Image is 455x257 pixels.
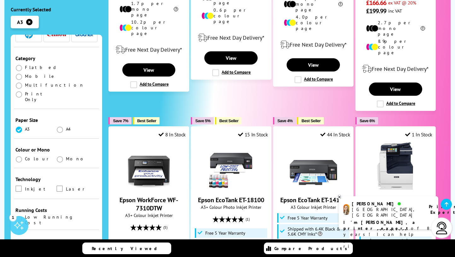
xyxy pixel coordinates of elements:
[75,32,94,37] img: Brother
[25,73,56,79] span: Mobile
[388,8,402,14] span: inc VAT
[73,30,96,39] button: Brother
[17,30,40,39] button: HP
[207,142,255,190] img: Epson EcoTank ET-18100
[264,243,353,254] a: Compare Products
[361,196,430,212] a: Xerox VersaLink C7120DN (Box Opened)
[130,81,169,88] label: Add to Compare
[352,201,421,207] div: [PERSON_NAME]
[163,221,167,233] span: (5)
[195,118,210,123] span: Save 5%
[204,51,258,65] a: View
[66,156,87,162] span: Mono
[320,131,350,138] div: 44 In Stock
[194,204,268,210] span: A3+ Colour Photo Inkjet Printer
[301,118,321,123] span: Best Seller
[25,156,51,162] span: Colour
[205,231,245,236] span: Free 5 Year Warranty
[66,186,87,192] span: Laser
[212,69,251,76] label: Add to Compare
[82,243,171,254] a: Recently Viewed
[343,220,434,249] p: of 8 years! I can help you choose the right product
[284,14,343,31] li: 4.0p per colour page
[343,220,417,231] b: I'm [PERSON_NAME], a printer expert
[288,226,348,237] span: Shipped with 6.4K Black & 5.6K CMY Inks*
[25,82,84,88] span: Multifunction
[113,118,128,123] span: Save 7%
[372,142,419,190] img: Xerox VersaLink C7120DN (Box Opened)
[366,38,425,55] li: 8.9p per colour page
[280,196,347,204] a: Epson EcoTank ET-14100
[377,100,415,107] label: Add to Compare
[133,117,160,124] button: Best Seller
[125,185,172,191] a: Epson WorkForce WF-7310DTW
[435,222,448,234] img: user-headset-light.svg
[198,196,264,204] a: Epson EcoTank ET-18100
[15,238,97,244] div: Connectivity
[194,29,268,47] div: modal_delivery
[219,118,239,123] span: Best Seller
[277,204,350,210] span: A3 Colour Inkjet Printer
[359,60,432,78] div: modal_delivery
[201,7,260,24] li: 0.6p per colour page
[25,65,58,70] span: Flatbed
[45,30,68,39] button: Canon
[125,142,172,190] img: Epson WorkForce WF-7310DTW
[25,31,33,38] img: HP
[15,146,97,153] div: Colour or Mono
[11,6,102,13] div: Currently Selected
[352,207,421,218] div: [GEOGRAPHIC_DATA], [GEOGRAPHIC_DATA]
[360,118,375,123] span: Save 6%
[372,185,419,191] a: Xerox VersaLink C7120DN (Box Opened)
[112,212,185,218] span: A3+ Colour Inkjet Printer
[17,19,23,25] span: A3
[366,20,425,37] li: 2.7p per mono page
[15,176,97,182] div: Technology
[355,117,378,124] button: Save 6%
[120,196,178,212] a: Epson WorkForce WF-7310DTW
[137,118,156,123] span: Best Seller
[92,246,163,251] span: Recently Viewed
[246,213,250,225] span: (1)
[238,131,268,138] div: 15 In Stock
[366,7,387,15] span: £199.99
[15,55,97,61] div: Category
[25,126,31,132] span: A3
[122,63,176,77] a: View
[25,91,56,102] span: Print Only
[47,32,66,37] img: Canon
[405,131,432,138] div: 1 In Stock
[273,117,296,124] button: Save 4%
[290,142,337,190] img: Epson EcoTank ET-14100
[120,1,178,18] li: 1.7p per mono page
[287,58,340,71] a: View
[277,118,293,123] span: Save 4%
[9,214,16,221] div: 1
[15,117,97,123] div: Paper Size
[290,185,337,191] a: Epson EcoTank ET-14100
[159,131,186,138] div: 8 In Stock
[25,216,97,223] span: Low Running Cost
[369,83,422,96] a: View
[215,117,242,124] button: Best Seller
[112,41,185,59] div: modal_delivery
[207,185,255,191] a: Epson EcoTank ET-18100
[15,207,97,213] div: Running Costs
[297,117,324,124] button: Best Seller
[120,19,178,36] li: 10.2p per colour page
[288,215,328,220] span: Free 5 Year Warranty
[66,126,72,132] span: A4
[191,117,213,124] button: Save 5%
[343,204,349,215] img: amy-livechat.png
[25,186,48,192] span: Inkjet
[277,36,350,54] div: modal_delivery
[108,117,131,124] button: Save 7%
[274,246,351,251] span: Compare Products
[295,76,333,83] label: Add to Compare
